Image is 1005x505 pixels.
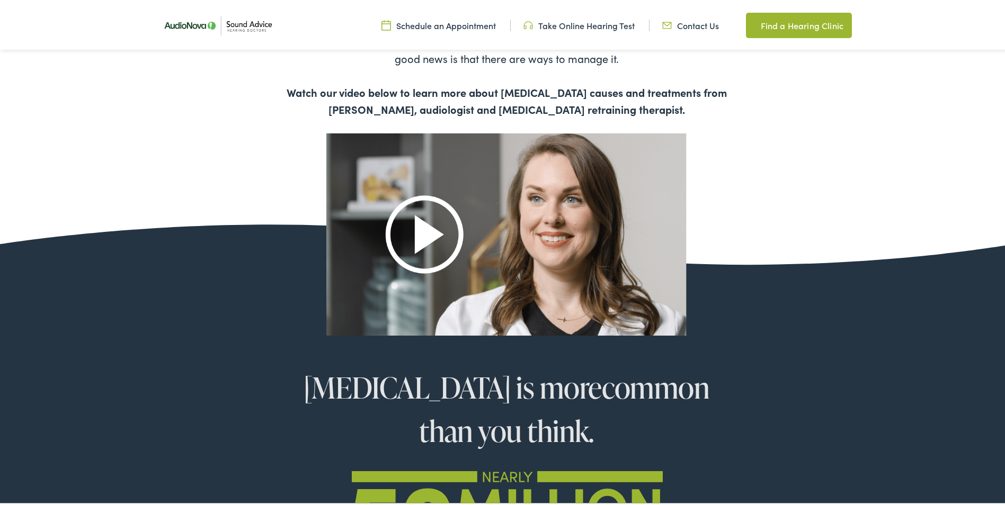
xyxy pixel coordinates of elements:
a: Take Online Hearing Test [523,17,635,29]
img: Headphone icon in a unique green color, suggesting audio-related services or features. [523,17,533,29]
img: Map pin icon in a unique green color, indicating location-related features or services. [746,17,755,30]
img: Icon representing mail communication in a unique green color, indicative of contact or communicat... [662,17,672,29]
img: Calendar icon in a unique green color, symbolizing scheduling or date-related features. [381,17,391,29]
a: Schedule an Appointment [381,17,496,29]
a: Find a Hearing Clinic [746,11,852,36]
img: Audiologist video thumbnail [326,131,687,333]
b: Watch our video below to learn more about [MEDICAL_DATA] causes and treatments from [PERSON_NAME]... [287,83,727,114]
h2: [MEDICAL_DATA] is more common than you think. [279,364,734,450]
a: Contact Us [662,17,719,29]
